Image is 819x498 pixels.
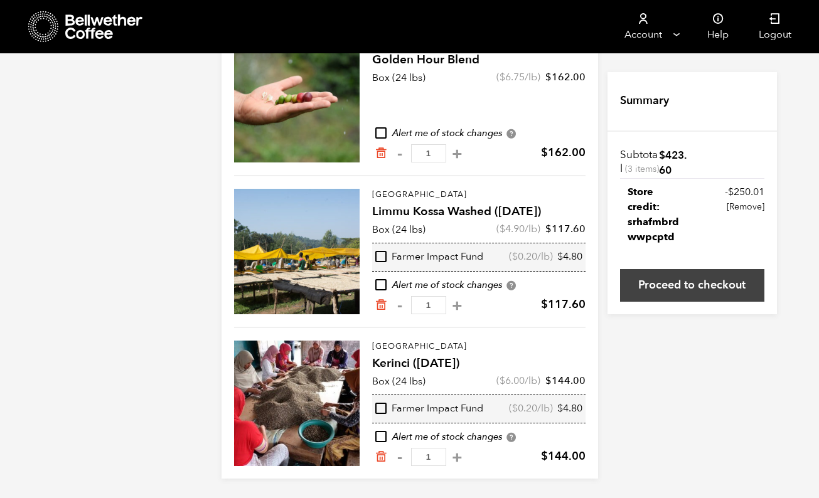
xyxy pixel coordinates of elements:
[541,448,586,464] bdi: 144.00
[545,222,552,236] span: $
[372,51,586,69] h4: Golden Hour Blend
[392,451,408,464] button: -
[620,148,659,178] th: Subtotal
[545,374,586,388] bdi: 144.00
[541,297,586,312] bdi: 117.60
[496,70,540,84] span: ( /lb)
[372,278,586,292] div: Alert me of stock changes
[557,401,582,415] bdi: 4.80
[500,70,505,84] span: $
[541,145,586,161] bdi: 162.00
[500,374,505,388] span: $
[372,189,586,201] p: [GEOGRAPHIC_DATA]
[411,448,446,466] input: Qty
[509,402,553,416] span: ( /lb)
[375,250,483,264] div: Farmer Impact Fund
[541,297,548,312] span: $
[728,185,734,199] span: $
[545,70,552,84] span: $
[728,185,764,199] span: 250.01
[557,401,563,415] span: $
[692,178,764,250] td: -
[620,93,669,109] h4: Summary
[372,341,586,353] p: [GEOGRAPHIC_DATA]
[512,250,537,263] bdi: 0.20
[659,148,687,177] bdi: 423.60
[392,299,408,312] button: -
[545,374,552,388] span: $
[375,402,483,416] div: Farmer Impact Fund
[372,374,426,389] p: Box (24 lbs)
[372,127,586,140] div: Alert me of stock changes
[449,147,465,160] button: +
[512,401,518,415] span: $
[512,250,518,263] span: $
[541,145,548,161] span: $
[449,299,465,312] button: +
[375,450,387,464] a: Remove from cart
[372,203,586,221] h4: Limmu Kossa Washed ([DATE])
[509,250,553,264] span: ( /lb)
[545,70,586,84] bdi: 162.00
[375,147,387,160] a: Remove from cart
[512,401,537,415] bdi: 0.20
[375,299,387,312] a: Remove from cart
[557,250,582,263] bdi: 4.80
[500,222,505,236] span: $
[545,222,586,236] bdi: 117.60
[659,148,665,162] span: $
[620,269,764,302] a: Proceed to checkout
[372,70,426,85] p: Box (24 lbs)
[372,430,586,444] div: Alert me of stock changes
[496,222,540,236] span: ( /lb)
[500,70,525,84] bdi: 6.75
[625,163,659,175] span: (3 items)
[372,355,586,373] h4: Kerinci ([DATE])
[541,448,548,464] span: $
[700,199,764,215] a: Remove srhafmbrdwwpcptd coupon
[500,374,525,388] bdi: 6.00
[496,374,540,388] span: ( /lb)
[372,222,426,237] p: Box (24 lbs)
[500,222,525,236] bdi: 4.90
[411,144,446,162] input: Qty
[449,451,465,464] button: +
[557,250,563,263] span: $
[620,178,692,250] th: Store credit: srhafmbrdwwpcptd
[392,147,408,160] button: -
[411,296,446,314] input: Qty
